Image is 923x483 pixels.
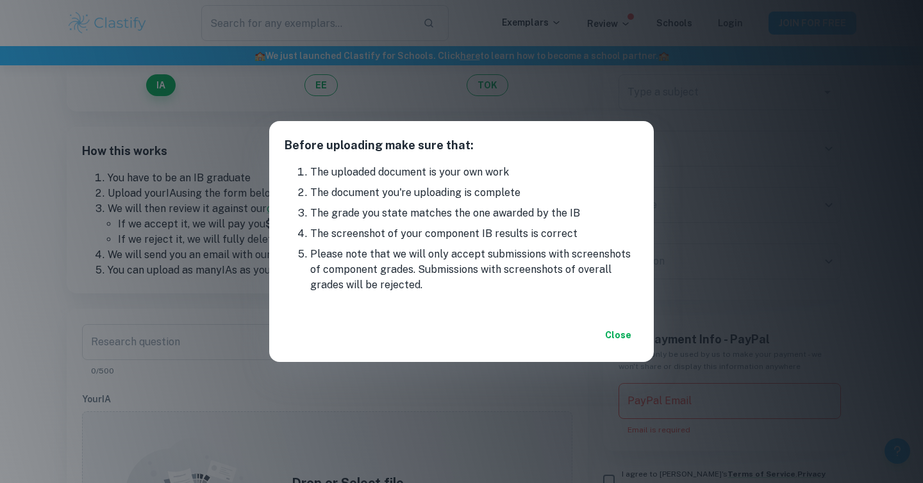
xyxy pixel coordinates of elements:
li: Please note that we will only accept submissions with screenshots of component grades. Submission... [310,247,638,293]
button: Close [597,323,638,347]
li: The uploaded document is your own work [310,165,638,180]
li: The screenshot of your component IB results is correct [310,226,638,241]
h2: Before uploading make sure that: [269,121,654,165]
li: The grade you state matches the one awarded by the IB [310,206,638,221]
li: The document you're uploading is complete [310,185,638,201]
